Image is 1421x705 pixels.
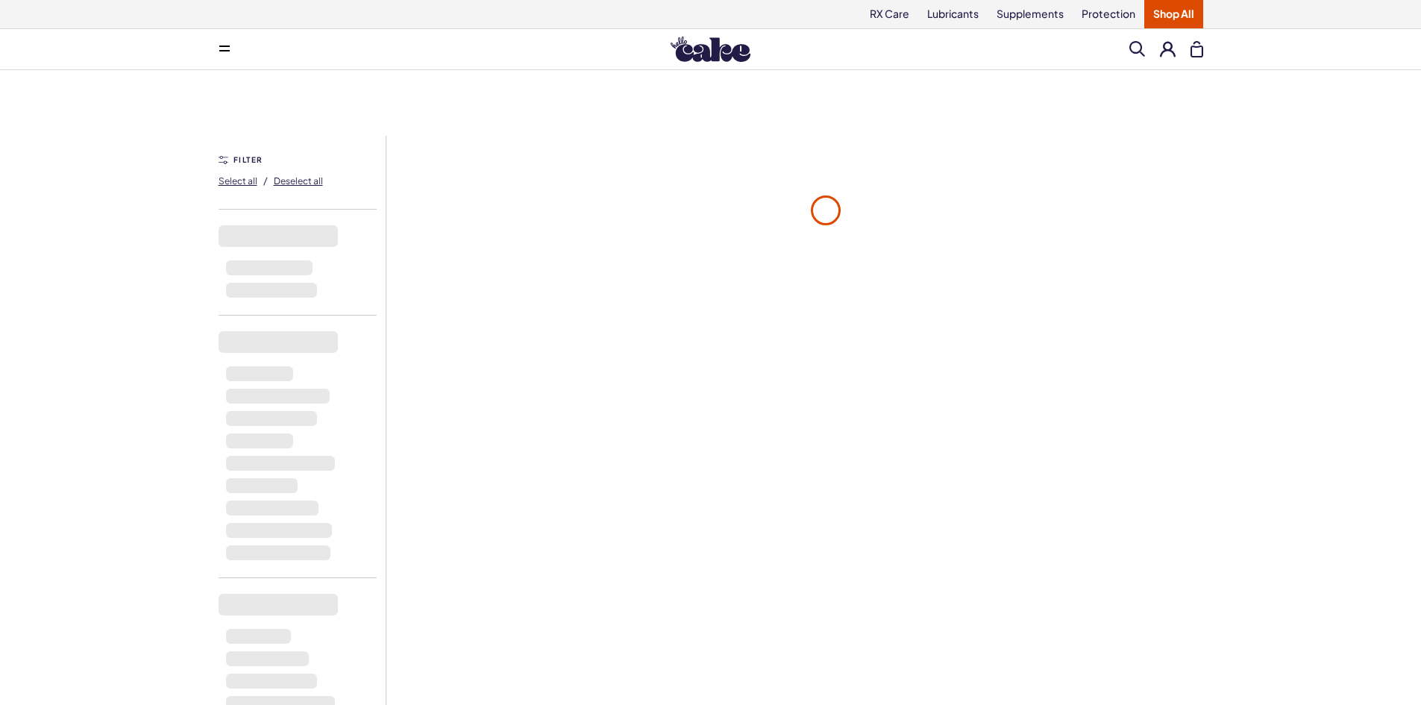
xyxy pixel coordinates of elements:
[263,174,268,187] span: /
[274,175,323,187] span: Deselect all
[274,169,323,192] button: Deselect all
[671,37,750,62] img: Hello Cake
[219,169,257,192] button: Select all
[219,175,257,187] span: Select all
